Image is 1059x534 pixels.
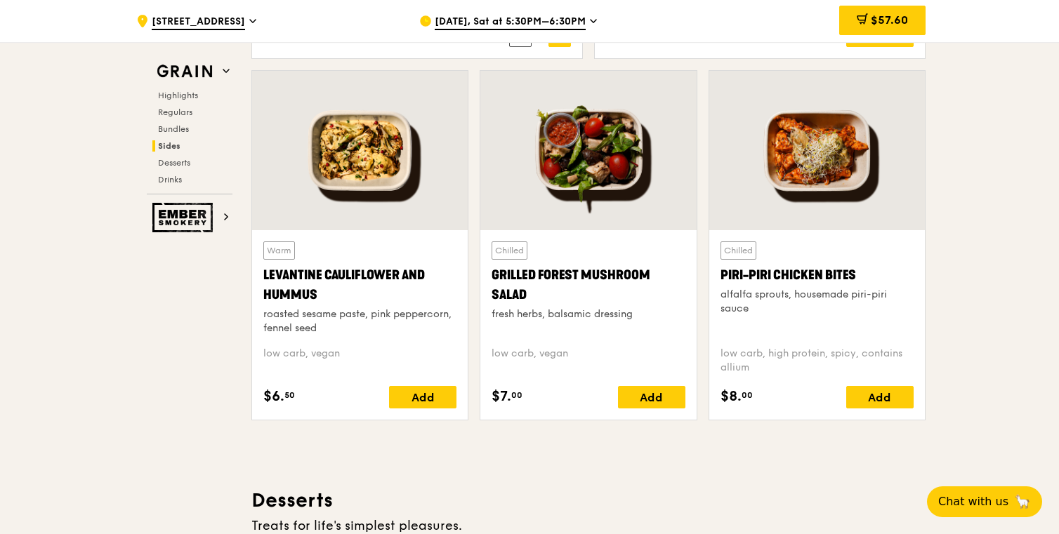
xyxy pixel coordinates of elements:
[435,15,586,30] span: [DATE], Sat at 5:30PM–6:30PM
[742,389,753,401] span: 00
[158,107,192,117] span: Regulars
[871,13,908,27] span: $57.60
[284,389,295,401] span: 50
[158,141,180,151] span: Sides
[721,347,914,375] div: low carb, high protein, spicy, contains allium
[263,241,295,260] div: Warm
[511,389,522,401] span: 00
[938,493,1008,510] span: Chat with us
[158,175,182,185] span: Drinks
[158,124,189,134] span: Bundles
[492,241,527,260] div: Chilled
[846,386,914,408] div: Add
[1014,493,1031,510] span: 🦙
[721,288,914,316] div: alfalfa sprouts, housemade piri-piri sauce
[618,386,685,408] div: Add
[263,307,456,335] div: roasted sesame paste, pink peppercorn, fennel seed
[721,241,756,260] div: Chilled
[158,91,198,100] span: Highlights
[492,307,685,321] div: fresh herbs, balsamic dressing
[389,386,456,408] div: Add
[152,15,245,30] span: [STREET_ADDRESS]
[927,486,1042,517] button: Chat with us🦙
[263,265,456,305] div: Levantine Cauliflower and Hummus
[263,347,456,375] div: low carb, vegan
[492,347,685,375] div: low carb, vegan
[721,265,914,285] div: Piri-piri Chicken Bites
[492,265,685,305] div: Grilled Forest Mushroom Salad
[152,59,217,84] img: Grain web logo
[263,386,284,407] span: $6.
[158,158,190,168] span: Desserts
[251,488,926,513] h3: Desserts
[152,203,217,232] img: Ember Smokery web logo
[721,386,742,407] span: $8.
[492,386,511,407] span: $7.
[846,25,914,47] div: Add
